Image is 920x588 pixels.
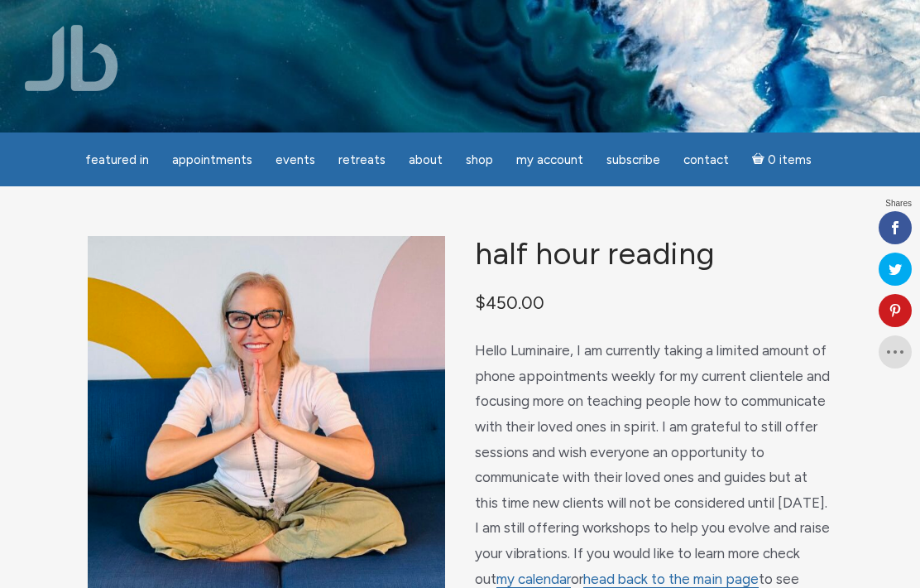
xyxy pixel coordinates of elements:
[475,292,544,313] bdi: 450.00
[466,152,493,167] span: Shop
[75,144,159,176] a: featured in
[742,142,822,176] a: Cart0 items
[506,144,593,176] a: My Account
[606,152,660,167] span: Subscribe
[475,236,832,271] h1: Half Hour Reading
[475,292,486,313] span: $
[752,152,768,167] i: Cart
[399,144,453,176] a: About
[328,144,395,176] a: Retreats
[338,152,386,167] span: Retreats
[683,152,729,167] span: Contact
[266,144,325,176] a: Events
[885,200,912,208] span: Shares
[768,154,812,166] span: 0 items
[409,152,443,167] span: About
[172,152,252,167] span: Appointments
[516,152,583,167] span: My Account
[597,144,670,176] a: Subscribe
[276,152,315,167] span: Events
[25,25,118,91] img: Jamie Butler. The Everyday Medium
[162,144,262,176] a: Appointments
[496,571,571,588] a: my calendar
[583,571,759,588] a: head back to the main page
[85,152,149,167] span: featured in
[456,144,503,176] a: Shop
[673,144,739,176] a: Contact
